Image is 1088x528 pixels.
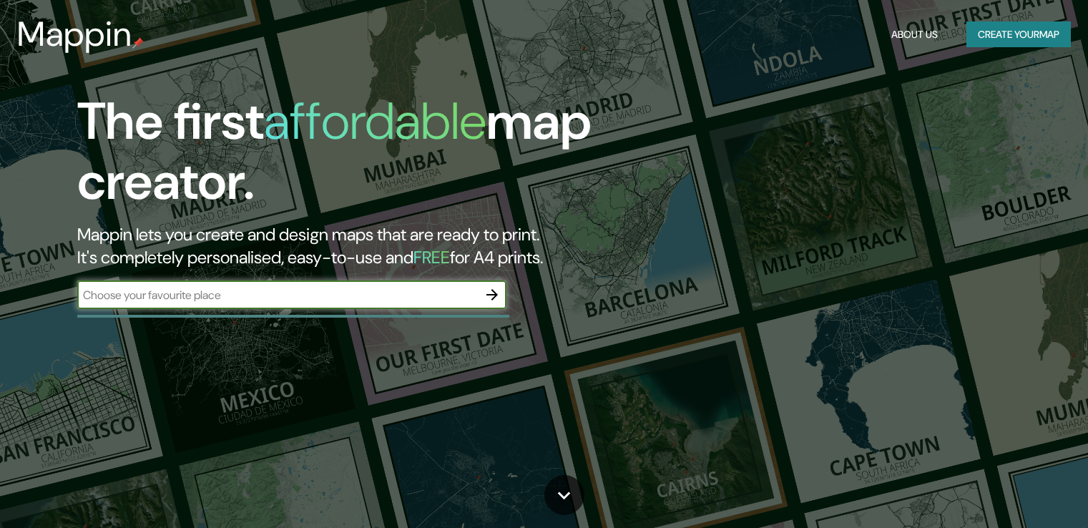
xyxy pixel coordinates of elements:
h3: Mappin [17,14,132,54]
button: Create yourmap [966,21,1071,48]
h5: FREE [413,246,450,268]
input: Choose your favourite place [77,287,478,303]
h1: The first map creator. [77,92,622,223]
h1: affordable [264,88,486,155]
button: About Us [886,21,944,48]
img: mappin-pin [132,37,144,49]
h2: Mappin lets you create and design maps that are ready to print. It's completely personalised, eas... [77,223,622,269]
